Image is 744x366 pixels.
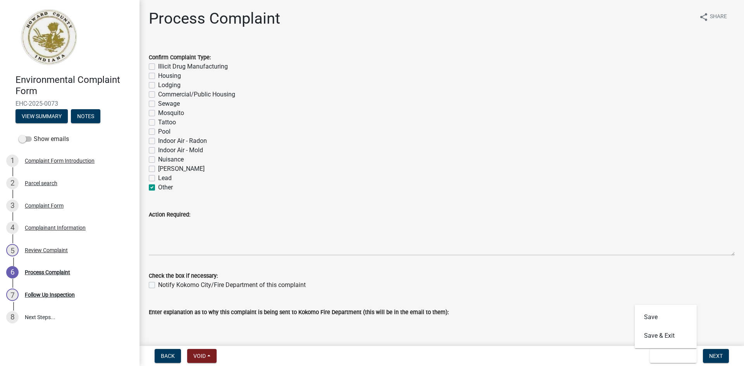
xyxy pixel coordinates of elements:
div: 5 [6,244,19,256]
label: Lodging [158,81,181,90]
span: Share [710,12,727,22]
div: Save & Exit [635,305,697,348]
label: Lead [158,174,172,183]
div: 8 [6,311,19,323]
button: Notes [71,109,100,123]
button: Back [155,349,181,363]
label: Check the box if necessary: [149,273,218,279]
span: Void [193,353,206,359]
label: Housing [158,71,181,81]
i: share [699,12,708,22]
label: Tattoo [158,118,176,127]
label: Sewage [158,99,180,108]
label: Nuisance [158,155,184,164]
div: Parcel search [25,180,57,186]
label: [PERSON_NAME] [158,164,205,174]
div: Review Complaint [25,247,68,253]
button: shareShare [693,9,733,24]
wm-modal-confirm: Notes [71,113,100,120]
h1: Process Complaint [149,9,280,28]
label: Illicit Drug Manufacturing [158,62,228,71]
label: Indoor Air - Mold [158,146,203,155]
label: Other [158,183,173,192]
div: 1 [6,155,19,167]
div: Follow Up Inspection [25,292,75,297]
div: 4 [6,222,19,234]
div: Complainant Information [25,225,86,230]
label: Show emails [19,134,69,144]
label: Confirm Complaint Type: [149,55,211,60]
label: Pool [158,127,170,136]
img: Howard County, Indiana [15,8,82,66]
div: 3 [6,199,19,212]
div: 2 [6,177,19,189]
button: Save & Exit [650,349,697,363]
span: Next [709,353,723,359]
label: Notify Kokomo City/Fire Department of this complaint [158,280,306,290]
div: Complaint Form Introduction [25,158,95,163]
label: Mosquito [158,108,184,118]
label: Indoor Air - Radon [158,136,207,146]
span: EHC-2025-0073 [15,100,124,107]
button: Void [187,349,217,363]
label: Enter explanation as to why this complaint is being sent to Kokomo Fire Department (this will be ... [149,310,449,315]
div: 6 [6,266,19,278]
button: View Summary [15,109,68,123]
span: Save & Exit [656,353,686,359]
button: Save [635,308,697,326]
button: Next [703,349,729,363]
div: 7 [6,289,19,301]
button: Save & Exit [635,326,697,345]
label: Commercial/Public Housing [158,90,235,99]
wm-modal-confirm: Summary [15,113,68,120]
h4: Environmental Complaint Form [15,74,133,97]
label: Action Required: [149,212,190,218]
div: Process Complaint [25,270,70,275]
span: Back [161,353,175,359]
div: Complaint Form [25,203,64,208]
